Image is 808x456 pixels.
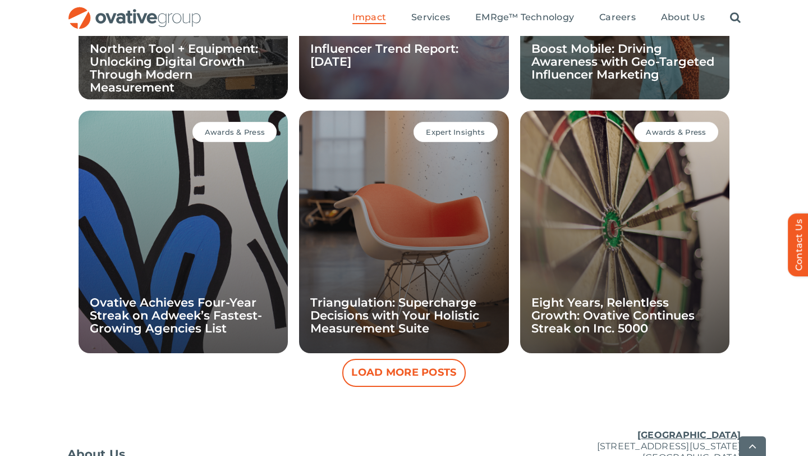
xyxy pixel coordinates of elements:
a: EMRge™ Technology [475,12,574,24]
a: About Us [661,12,705,24]
span: EMRge™ Technology [475,12,574,23]
a: Eight Years, Relentless Growth: Ovative Continues Streak on Inc. 5000 [531,295,695,335]
a: Northern Tool + Equipment: Unlocking Digital Growth Through Modern Measurement [90,42,258,94]
span: Impact [352,12,386,23]
a: Careers [599,12,636,24]
button: Load More Posts [342,359,466,387]
a: Ovative Achieves Four-Year Streak on Adweek’s Fastest-Growing Agencies List [90,295,262,335]
a: Impact [352,12,386,24]
span: About Us [661,12,705,23]
u: [GEOGRAPHIC_DATA] [637,430,741,440]
a: Triangulation: Supercharge Decisions with Your Holistic Measurement Suite [310,295,479,335]
span: Services [411,12,450,23]
a: Influencer Trend Report: [DATE] [310,42,458,69]
a: Services [411,12,450,24]
a: Search [730,12,741,24]
span: Careers [599,12,636,23]
a: OG_Full_horizontal_RGB [67,6,202,16]
a: Boost Mobile: Driving Awareness with Geo-Targeted Influencer Marketing [531,42,714,81]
